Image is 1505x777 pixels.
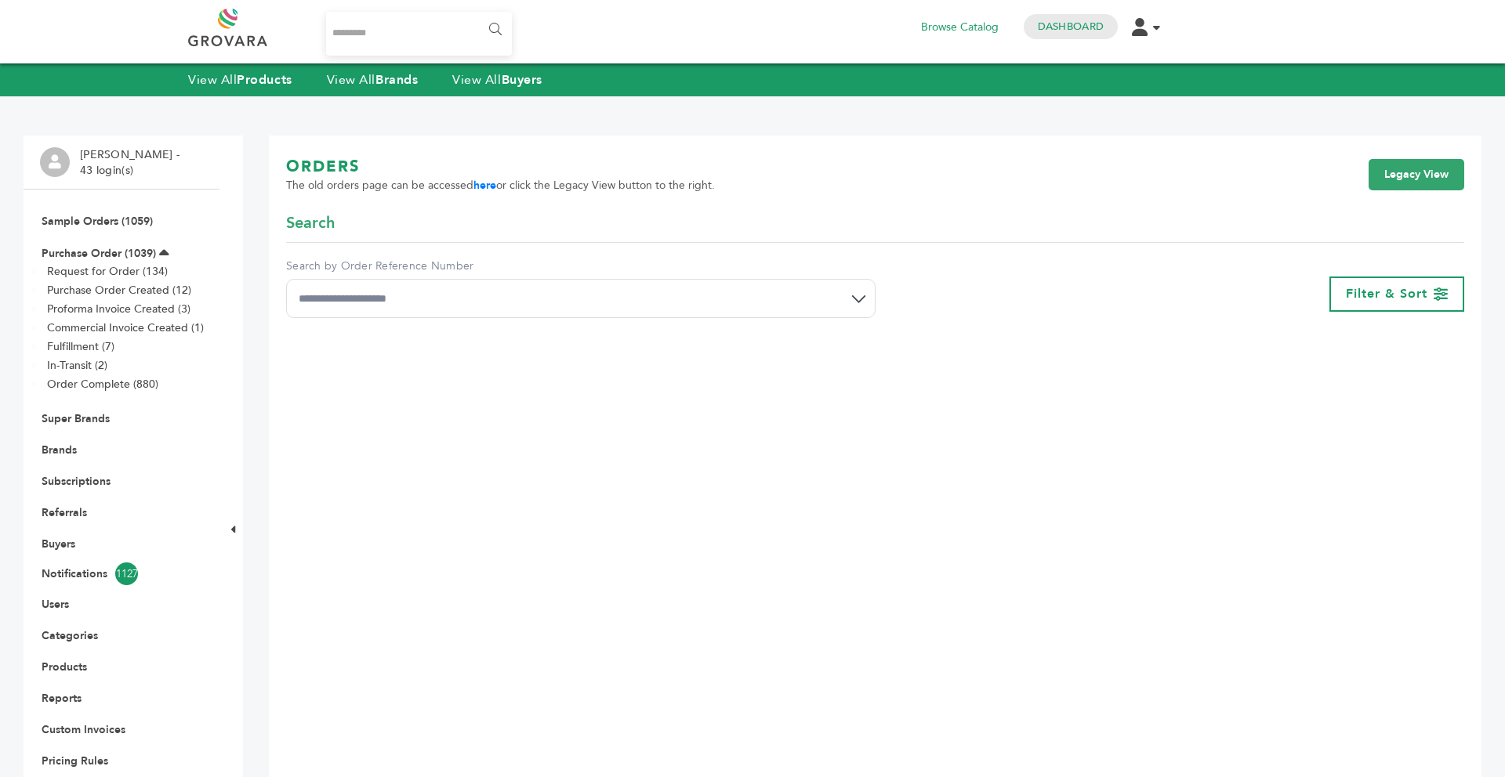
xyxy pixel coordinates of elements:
[42,754,108,768] a: Pricing Rules
[47,264,168,279] a: Request for Order (134)
[452,71,542,89] a: View AllBuyers
[502,71,542,89] strong: Buyers
[47,358,107,373] a: In-Transit (2)
[286,258,876,274] label: Search by Order Reference Number
[42,411,110,426] a: Super Brands
[40,147,70,177] img: profile.png
[326,12,512,56] input: Search...
[47,302,190,316] a: Proforma Invoice Created (3)
[42,691,82,706] a: Reports
[42,660,87,674] a: Products
[1369,159,1464,190] a: Legacy View
[1346,285,1427,302] span: Filter & Sort
[286,156,715,178] h1: ORDERS
[47,339,114,354] a: Fulfillment (7)
[42,722,125,737] a: Custom Invoices
[42,628,98,643] a: Categories
[42,562,201,585] a: Notifications1127
[115,562,138,585] span: 1127
[188,71,292,89] a: View AllProducts
[42,597,69,612] a: Users
[42,214,153,229] a: Sample Orders (1059)
[921,19,999,36] a: Browse Catalog
[473,178,496,193] a: here
[42,505,87,520] a: Referrals
[42,474,111,489] a: Subscriptions
[286,212,335,234] span: Search
[47,320,204,335] a: Commercial Invoice Created (1)
[42,537,75,551] a: Buyers
[237,71,292,89] strong: Products
[47,377,158,392] a: Order Complete (880)
[375,71,418,89] strong: Brands
[47,283,191,298] a: Purchase Order Created (12)
[286,178,715,193] span: The old orders page can be accessed or click the Legacy View button to the right.
[1038,20,1104,34] a: Dashboard
[42,443,77,457] a: Brands
[42,246,156,261] a: Purchase Order (1039)
[327,71,419,89] a: View AllBrands
[80,147,183,178] li: [PERSON_NAME] - 43 login(s)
